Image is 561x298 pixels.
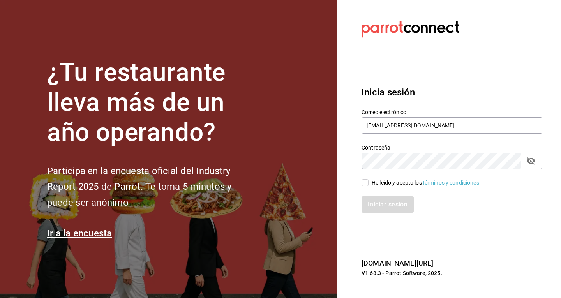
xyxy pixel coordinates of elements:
h1: ¿Tu restaurante lleva más de un año operando? [47,58,258,147]
label: Correo electrónico [362,109,542,115]
input: Ingresa tu correo electrónico [362,117,542,134]
h3: Inicia sesión [362,85,542,99]
button: passwordField [524,154,538,168]
a: [DOMAIN_NAME][URL] [362,259,433,267]
a: Términos y condiciones. [422,180,481,186]
a: Ir a la encuesta [47,228,112,239]
h2: Participa en la encuesta oficial del Industry Report 2025 de Parrot. Te toma 5 minutos y puede se... [47,163,258,211]
p: V1.68.3 - Parrot Software, 2025. [362,269,542,277]
label: Contraseña [362,145,542,150]
div: He leído y acepto los [372,179,481,187]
